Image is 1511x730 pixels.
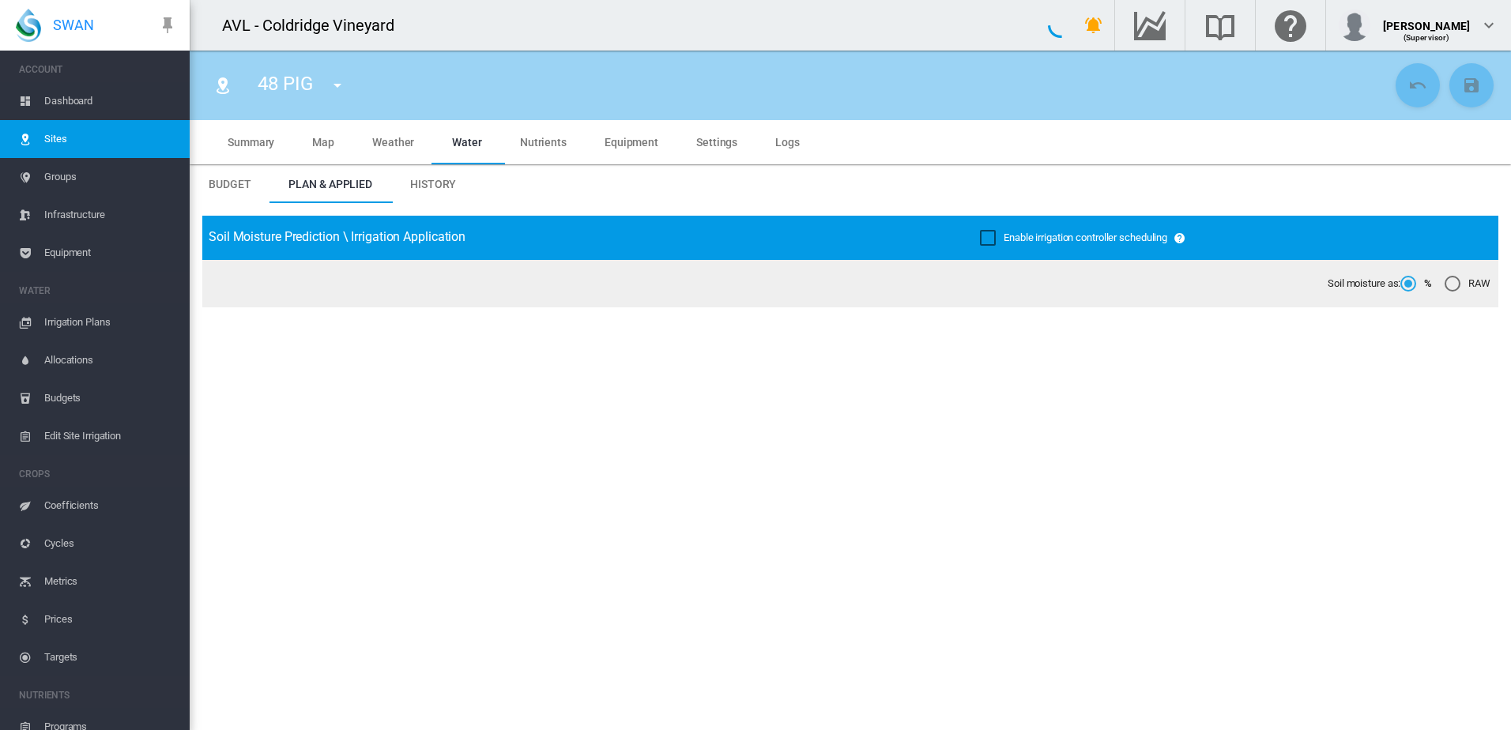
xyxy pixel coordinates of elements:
md-radio-button: % [1400,277,1432,292]
md-checkbox: Enable irrigation controller scheduling [980,231,1167,246]
span: Soil moisture as: [1328,277,1400,291]
span: ACCOUNT [19,57,177,82]
span: Metrics [44,563,177,600]
button: Cancel Changes [1396,63,1440,107]
md-icon: icon-pin [158,16,177,35]
button: icon-menu-down [322,70,353,101]
span: NUTRIENTS [19,683,177,708]
span: Water [452,136,482,149]
md-icon: Click here for help [1272,16,1309,35]
span: Nutrients [520,136,567,149]
span: Cycles [44,525,177,563]
span: Enable irrigation controller scheduling [1004,231,1167,243]
md-icon: Go to the Data Hub [1131,16,1169,35]
span: CROPS [19,461,177,487]
span: Settings [696,136,737,149]
span: Sites [44,120,177,158]
span: Targets [44,638,177,676]
span: Dashboard [44,82,177,120]
span: Coefficients [44,487,177,525]
img: SWAN-Landscape-Logo-Colour-drop.png [16,9,41,42]
md-icon: icon-map-marker-radius [213,76,232,95]
md-icon: icon-content-save [1462,76,1481,95]
div: AVL - Coldridge Vineyard [222,14,409,36]
md-icon: icon-chevron-down [1479,16,1498,35]
span: 48 PIG [258,73,312,95]
span: Logs [775,136,800,149]
button: Click to go to list of Sites [207,70,239,101]
span: Map [312,136,334,149]
span: Plan & Applied [288,178,372,190]
span: Summary [228,136,274,149]
span: Equipment [44,234,177,272]
md-icon: Search the knowledge base [1201,16,1239,35]
span: (Supervisor) [1404,33,1450,42]
span: Allocations [44,341,177,379]
md-icon: icon-menu-down [328,76,347,95]
img: profile.jpg [1339,9,1370,41]
md-icon: icon-undo [1408,76,1427,95]
span: Budgets [44,379,177,417]
span: SWAN [53,15,94,35]
span: Infrastructure [44,196,177,234]
span: Equipment [605,136,658,149]
span: Groups [44,158,177,196]
div: [PERSON_NAME] [1383,12,1470,28]
span: Irrigation Plans [44,303,177,341]
span: WATER [19,278,177,303]
span: Budget [209,178,251,190]
span: Weather [372,136,414,149]
md-icon: icon-bell-ring [1084,16,1103,35]
span: History [410,178,456,190]
button: Save Changes [1449,63,1494,107]
md-radio-button: RAW [1445,277,1490,292]
span: Soil Moisture Prediction \ Irrigation Application [209,229,465,244]
span: Edit Site Irrigation [44,417,177,455]
button: icon-bell-ring [1078,9,1110,41]
span: Prices [44,600,177,638]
